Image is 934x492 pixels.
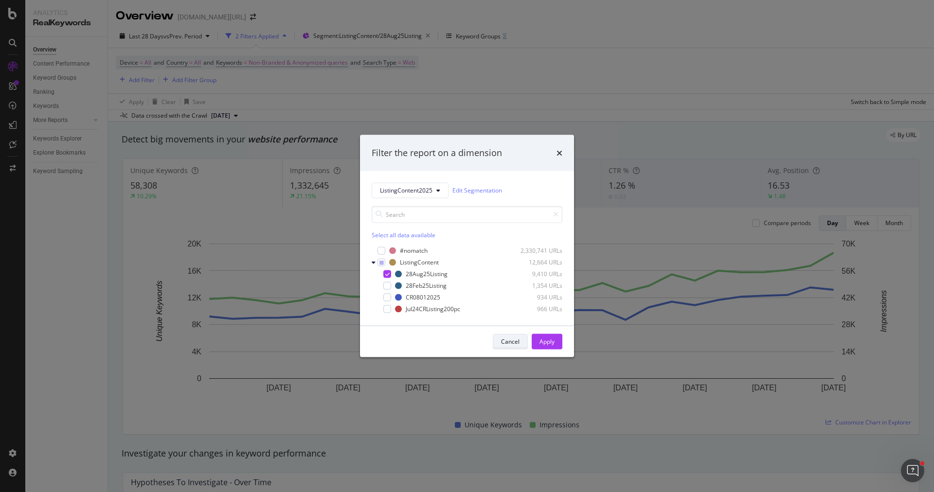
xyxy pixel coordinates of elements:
[501,337,520,346] div: Cancel
[515,258,562,266] div: 12,664 URLs
[557,147,562,159] div: times
[493,334,528,349] button: Cancel
[901,459,924,482] iframe: Intercom live chat
[360,135,574,357] div: modal
[452,185,502,195] a: Edit Segmentation
[515,281,562,290] div: 1,354 URLs
[380,186,432,194] span: ListingContent2025
[400,246,428,255] div: #nomatch
[406,305,460,313] div: Jul24CRListing200pc
[515,293,562,301] div: 934 URLs
[372,230,562,239] div: Select all data available
[400,258,439,266] div: ListingContent
[406,293,440,301] div: CR08012025
[539,337,555,346] div: Apply
[515,270,562,278] div: 9,410 URLs
[515,305,562,313] div: 966 URLs
[372,206,562,223] input: Search
[532,334,562,349] button: Apply
[515,246,562,255] div: 2,330,741 URLs
[406,281,447,290] div: 28Feb25Listing
[406,270,448,278] div: 28Aug25Listing
[372,182,449,198] button: ListingContent2025
[372,147,502,159] div: Filter the report on a dimension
